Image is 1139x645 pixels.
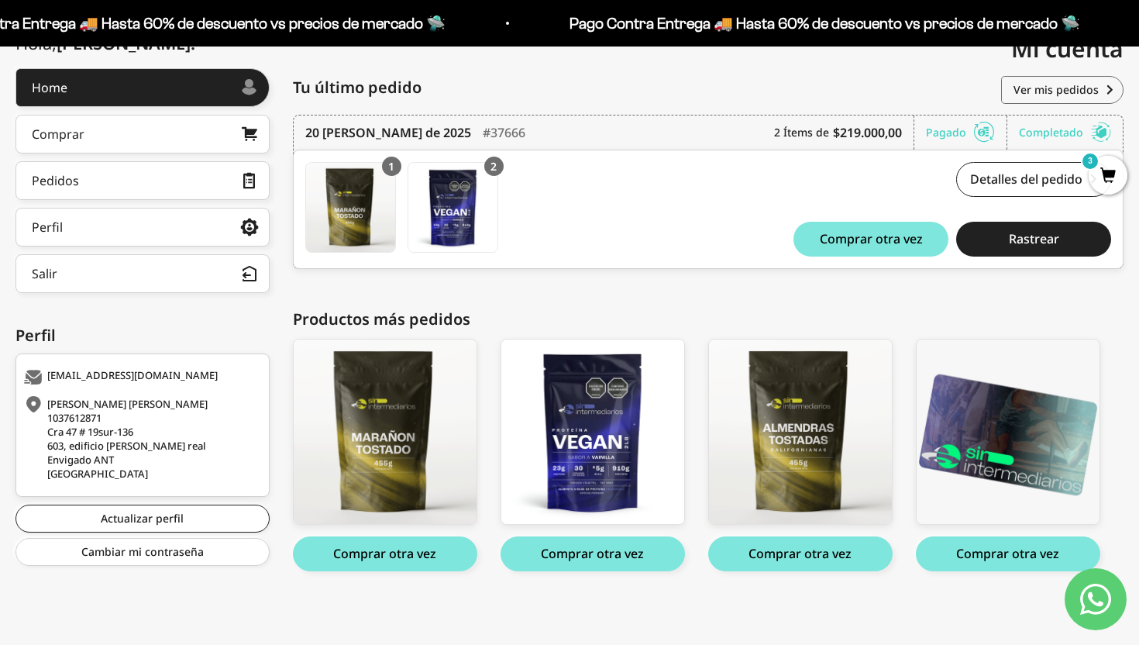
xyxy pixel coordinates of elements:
div: Pedidos [32,174,79,187]
div: Pagado [926,116,1007,150]
a: Perfil [15,208,270,247]
span: Mi cuenta [1011,33,1124,64]
button: Comprar otra vez [916,536,1100,571]
a: Ver mis pedidos [1001,76,1124,104]
div: Perfil [32,221,63,233]
a: Marañón Tostado - 1 Libra (455g) [293,339,477,525]
div: Productos más pedidos [293,308,1124,331]
div: 2 Ítems de [774,116,914,150]
img: Maranon_594b0edc-459b-4940-b11e-57e2f246c1de_large.png [294,340,477,524]
a: Marañón Tostado - 1 Libra (455g) [305,162,396,253]
div: 1 [382,157,401,176]
a: 3 [1089,168,1127,185]
time: 20 [PERSON_NAME] de 2025 [305,123,471,142]
a: Home [15,68,270,107]
div: Home [32,81,67,94]
div: [EMAIL_ADDRESS][DOMAIN_NAME] [24,370,257,385]
img: vegan_vainilla_front_dc0bbf61-f205-4b1f-a117-6c03f5d8e3cd_large.png [501,340,684,524]
button: Rastrear [956,222,1111,257]
div: Comprar [32,128,84,140]
div: [PERSON_NAME] [PERSON_NAME] 1037612871 Cra 47 # 19sur-136 603, edificio [PERSON_NAME] real Enviga... [24,397,257,481]
div: Salir [32,267,57,280]
a: Almendras Tostadas California - 1 Libra (455g) [708,339,893,525]
img: Almendras-tostadas_large.png [709,340,892,524]
a: Comprar [15,115,270,153]
button: Comprar otra vez [501,536,685,571]
span: Tu último pedido [293,76,422,99]
a: Proteína Vegetal - 2 Libras (910g) - Vainilla 2lb [408,162,498,253]
mark: 3 [1081,152,1099,171]
button: Comprar otra vez [708,536,893,571]
a: Membresía Anual [916,339,1100,525]
a: Detalles del pedido [956,162,1111,197]
a: Actualizar perfil [15,505,270,533]
button: Comprar otra vez [793,222,948,257]
button: Comprar otra vez [293,536,477,571]
img: Translation missing: es.Marañón Tostado - 1 Libra (455g) [306,163,395,252]
span: Rastrear [1009,233,1059,245]
div: 2 [484,157,504,176]
a: Cambiar mi contraseña [15,538,270,566]
button: Salir [15,254,270,293]
p: Pago Contra Entrega 🚚 Hasta 60% de descuento vs precios de mercado 🛸 [569,11,1079,36]
img: b091a5be-4bb1-4136-881d-32454b4358fa_1_large.png [917,340,1099,524]
div: Completado [1019,116,1111,150]
div: #37666 [483,116,525,150]
a: Pedidos [15,161,270,200]
div: Perfil [15,324,270,347]
a: Proteína Vegetal - 2 Libras (910g) - Vainilla 2lb [501,339,685,525]
div: Hola, [15,33,195,53]
span: Comprar otra vez [820,233,923,245]
img: Translation missing: es.Proteína Vegetal - 2 Libras (910g) - Vainilla 2lb [408,163,497,252]
b: $219.000,00 [833,123,902,142]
